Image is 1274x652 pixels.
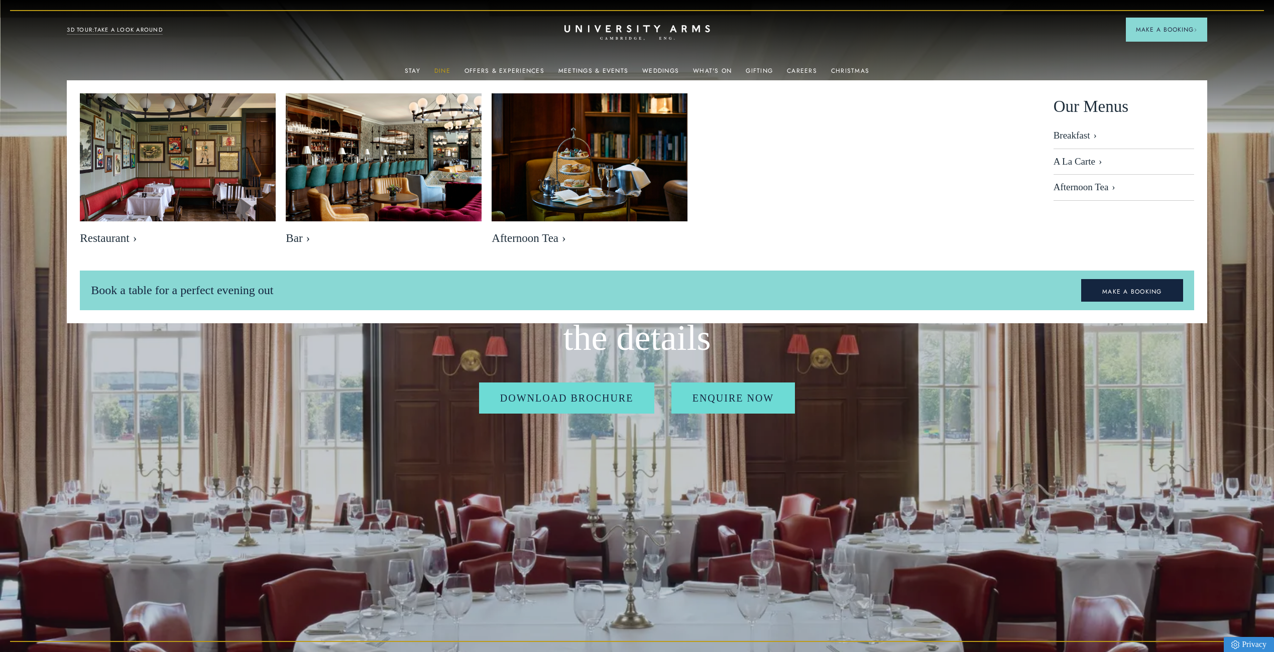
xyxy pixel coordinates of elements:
[1054,149,1194,175] a: A La Carte
[1126,18,1207,42] button: Make a BookingArrow icon
[434,67,450,80] a: Dine
[492,93,687,250] a: image-eb2e3df6809416bccf7066a54a890525e7486f8d-2500x1667-jpg Afternoon Tea
[558,67,628,80] a: Meetings & Events
[1054,93,1128,120] span: Our Menus
[286,93,482,224] img: image-b49cb22997400f3f08bed174b2325b8c369ebe22-8192x5461-jpg
[67,26,163,35] a: 3D TOUR:TAKE A LOOK AROUND
[1224,637,1274,652] a: Privacy
[746,67,773,80] a: Gifting
[642,67,679,80] a: Weddings
[1231,640,1239,649] img: Privacy
[465,67,544,80] a: Offers & Experiences
[564,25,710,41] a: Home
[1054,175,1194,201] a: Afternoon Tea
[787,67,817,80] a: Careers
[1081,279,1183,302] a: MAKE A BOOKING
[80,93,276,224] img: image-bebfa3899fb04038ade422a89983545adfd703f7-2500x1667-jpg
[1054,130,1194,149] a: Breakfast
[286,231,482,245] span: Bar
[1194,28,1197,32] img: Arrow icon
[80,231,276,245] span: Restaurant
[492,231,687,245] span: Afternoon Tea
[1136,25,1197,34] span: Make a Booking
[91,284,273,297] span: Book a table for a perfect evening out
[479,382,655,414] a: Download Brochure
[286,93,482,250] a: image-b49cb22997400f3f08bed174b2325b8c369ebe22-8192x5461-jpg Bar
[831,67,869,80] a: Christmas
[693,67,732,80] a: What's On
[405,67,420,80] a: Stay
[492,93,687,224] img: image-eb2e3df6809416bccf7066a54a890525e7486f8d-2500x1667-jpg
[80,93,276,250] a: image-bebfa3899fb04038ade422a89983545adfd703f7-2500x1667-jpg Restaurant
[671,382,795,414] a: Enquire Now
